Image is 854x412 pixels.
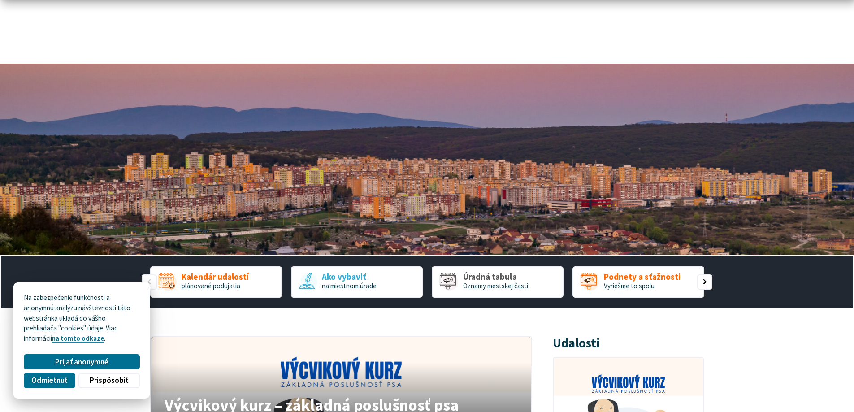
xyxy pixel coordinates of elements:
span: Prispôsobiť [90,376,128,385]
div: 2 / 5 [291,266,423,298]
div: 4 / 5 [572,266,704,298]
button: Odmietnuť [24,373,75,388]
a: Kalendár udalostí plánované podujatia [150,266,282,298]
span: Úradná tabuľa [463,272,528,282]
span: Prijať anonymné [55,357,108,367]
div: Nasledujúci slajd [697,274,712,290]
div: 3 / 5 [432,266,564,298]
span: Podnety a sťažnosti [604,272,681,282]
a: Ako vybaviť na miestnom úrade [291,266,423,298]
span: na miestnom úrade [322,282,377,290]
span: Kalendár udalostí [182,272,249,282]
span: Ako vybaviť [322,272,377,282]
div: 1 / 5 [150,266,282,298]
a: Podnety a sťažnosti Vyriešme to spolu [572,266,704,298]
div: Predošlý slajd [142,274,157,290]
button: Prispôsobiť [78,373,139,388]
a: Úradná tabuľa Oznamy mestskej časti [432,266,564,298]
h3: Udalosti [553,336,600,350]
span: Odmietnuť [31,376,67,385]
p: Na zabezpečenie funkčnosti a anonymnú analýzu návštevnosti táto webstránka ukladá do vášho prehli... [24,293,139,344]
button: Prijať anonymné [24,354,139,369]
span: Oznamy mestskej časti [463,282,528,290]
span: Vyriešme to spolu [604,282,655,290]
span: plánované podujatia [182,282,240,290]
a: na tomto odkaze [52,334,104,343]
